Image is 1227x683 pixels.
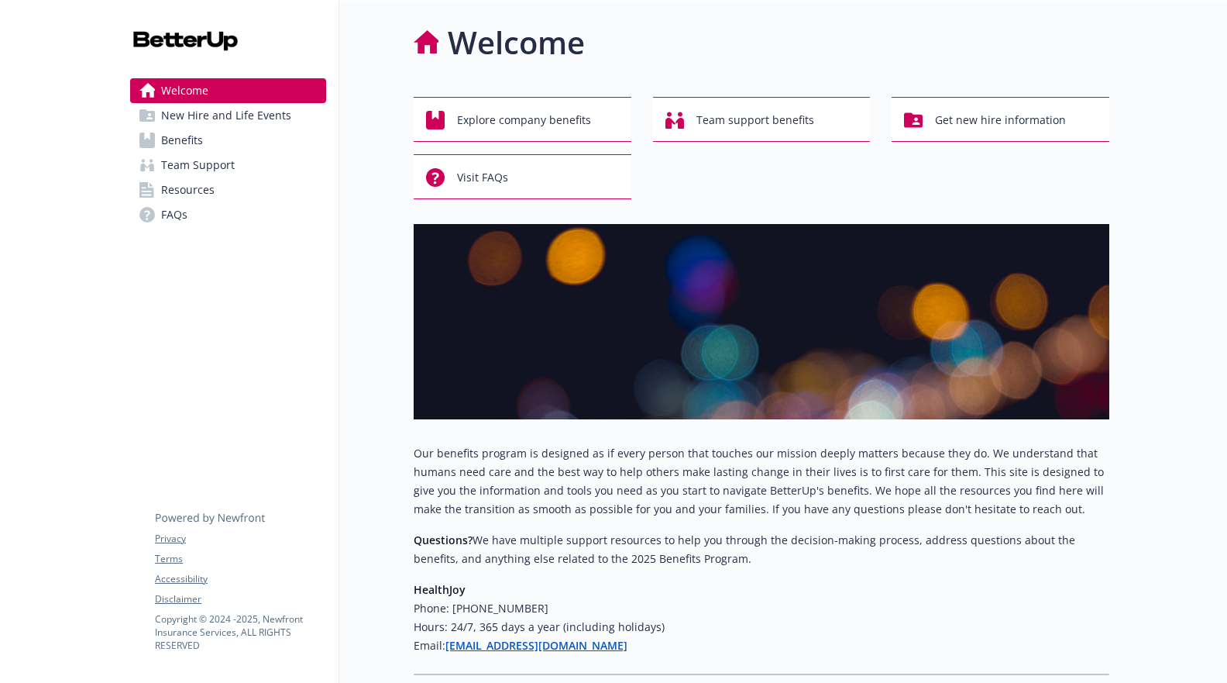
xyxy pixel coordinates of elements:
img: overview page banner [414,224,1109,419]
span: FAQs [161,202,187,227]
p: We have multiple support resources to help you through the decision-making process, address quest... [414,531,1109,568]
a: Terms [155,552,325,566]
a: Welcome [130,78,326,103]
a: Benefits [130,128,326,153]
p: Copyright © 2024 - 2025 , Newfront Insurance Services, ALL RIGHTS RESERVED [155,612,325,652]
a: Resources [130,178,326,202]
span: Team Support [161,153,235,178]
span: Team support benefits [696,105,814,135]
h1: Welcome [448,19,585,66]
button: Explore company benefits [414,97,631,142]
p: Our benefits program is designed as if every person that touches our mission deeply matters becau... [414,444,1109,519]
a: Privacy [155,532,325,546]
button: Team support benefits [653,97,871,142]
h6: Email: [414,636,1109,655]
span: Get new hire information [935,105,1066,135]
span: Benefits [161,128,203,153]
h6: Phone: [PHONE_NUMBER] [414,599,1109,618]
a: FAQs [130,202,326,227]
a: Accessibility [155,572,325,586]
span: Visit FAQs [457,163,508,192]
a: Team Support [130,153,326,178]
strong: Questions? [414,533,473,547]
a: New Hire and Life Events [130,103,326,128]
a: [EMAIL_ADDRESS][DOMAIN_NAME] [445,638,627,653]
a: Disclaimer [155,592,325,606]
strong: HealthJoy [414,582,466,597]
span: New Hire and Life Events [161,103,291,128]
span: Welcome [161,78,208,103]
span: Resources [161,178,215,202]
button: Get new hire information [892,97,1109,142]
span: Explore company benefits [457,105,591,135]
button: Visit FAQs [414,154,631,199]
h6: Hours: 24/7, 365 days a year (including holidays)​ [414,618,1109,636]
